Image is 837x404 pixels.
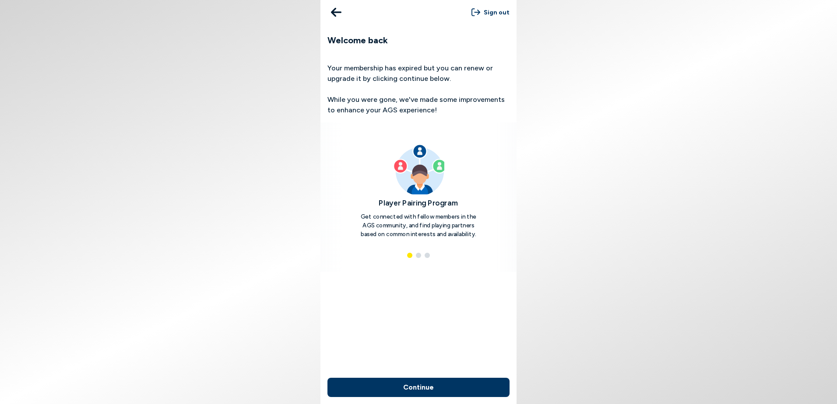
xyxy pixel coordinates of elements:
h2: Player Pairing Program [379,198,458,209]
p: Your membership has expired but you can renew or upgrade it by clicking continue below. While you... [320,56,517,122]
button: Continue [327,378,510,397]
button: Sign out [471,4,510,21]
p: Get connected with fellow members in the AGS community, and find playing partners based on common... [356,212,481,238]
h1: Welcome back [327,31,388,49]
